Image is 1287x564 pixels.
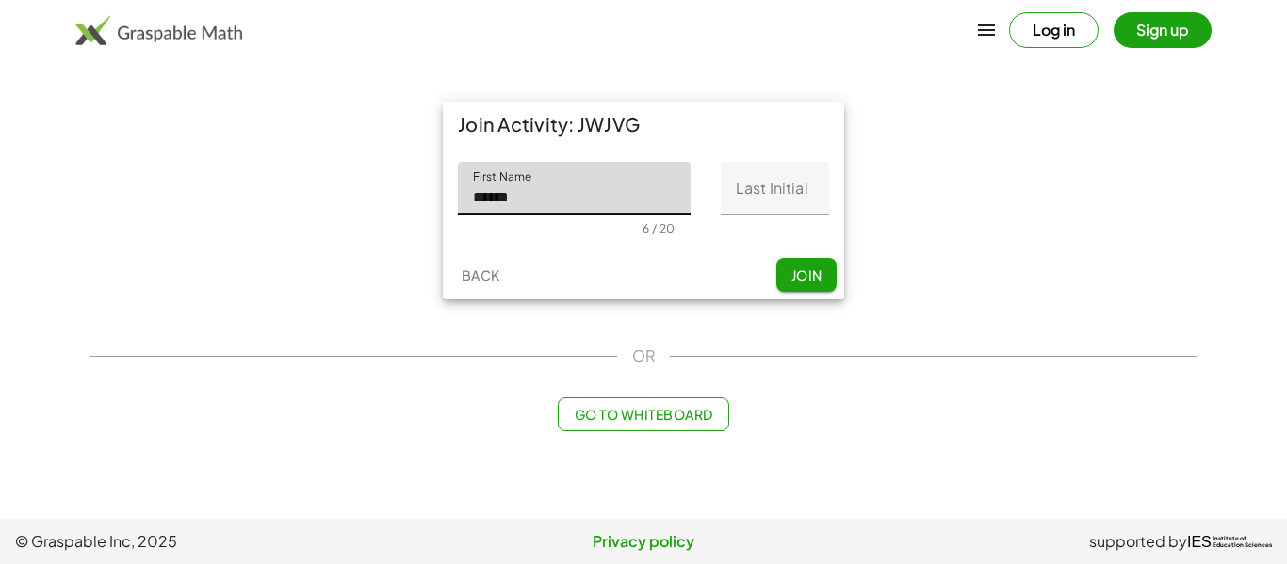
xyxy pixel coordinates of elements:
[443,102,844,147] div: Join Activity: JWJVG
[790,266,822,283] span: Join
[1009,12,1099,48] button: Log in
[15,530,434,553] span: © Graspable Inc, 2025
[450,258,511,292] button: Back
[776,258,837,292] button: Join
[1089,530,1187,553] span: supported by
[1114,12,1212,48] button: Sign up
[1187,533,1212,551] span: IES
[558,397,728,431] button: Go to Whiteboard
[574,406,712,423] span: Go to Whiteboard
[434,530,854,553] a: Privacy policy
[461,266,499,283] span: Back
[643,221,675,235] div: 6 / 20
[632,345,655,367] span: OR
[1213,536,1272,549] span: Institute of Education Sciences
[1187,530,1272,553] a: IESInstitute ofEducation Sciences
